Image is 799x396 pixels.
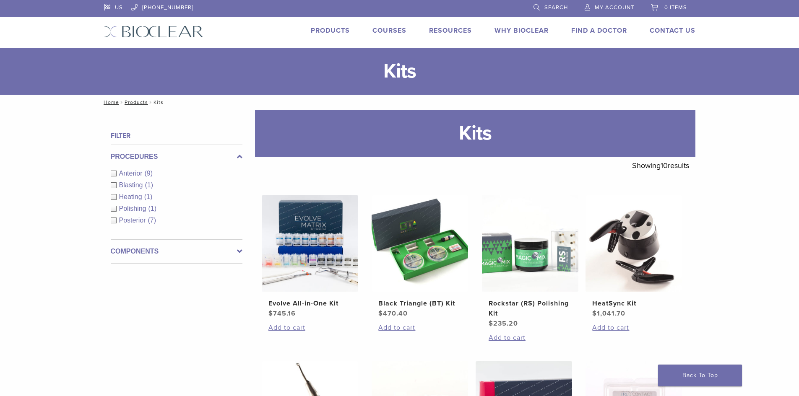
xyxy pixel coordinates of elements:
span: (1) [145,181,153,189]
nav: Kits [98,95,702,110]
h2: Black Triangle (BT) Kit [378,298,461,308]
span: $ [489,319,493,328]
bdi: 1,041.70 [592,309,625,318]
img: Evolve All-in-One Kit [262,195,358,292]
a: Add to cart: “Rockstar (RS) Polishing Kit” [489,333,572,343]
a: Add to cart: “HeatSync Kit” [592,323,675,333]
h2: Evolve All-in-One Kit [268,298,351,308]
bdi: 235.20 [489,319,518,328]
span: Posterior [119,217,148,224]
span: Blasting [119,181,145,189]
h2: Rockstar (RS) Polishing Kit [489,298,572,318]
span: / [119,100,125,104]
span: My Account [595,4,634,11]
a: Black Triangle (BT) KitBlack Triangle (BT) Kit $470.40 [371,195,469,318]
span: (7) [148,217,156,224]
a: Evolve All-in-One KitEvolve All-in-One Kit $745.16 [261,195,359,318]
h2: HeatSync Kit [592,298,675,308]
span: 0 items [664,4,687,11]
a: Contact Us [650,26,695,35]
img: Black Triangle (BT) Kit [372,195,468,292]
a: Courses [372,26,406,35]
span: Heating [119,193,144,200]
label: Procedures [111,152,242,162]
span: $ [268,309,273,318]
a: Find A Doctor [571,26,627,35]
span: 10 [661,161,668,170]
a: Products [125,99,148,105]
a: Products [311,26,350,35]
label: Components [111,246,242,256]
span: Polishing [119,205,148,212]
h1: Kits [255,110,695,157]
span: Search [544,4,568,11]
img: HeatSync Kit [586,195,682,292]
a: Add to cart: “Evolve All-in-One Kit” [268,323,351,333]
img: Rockstar (RS) Polishing Kit [482,195,578,292]
a: Back To Top [658,365,742,386]
a: HeatSync KitHeatSync Kit $1,041.70 [585,195,683,318]
span: (1) [144,193,153,200]
a: Home [101,99,119,105]
span: $ [378,309,383,318]
a: Resources [429,26,472,35]
span: $ [592,309,597,318]
a: Rockstar (RS) Polishing KitRockstar (RS) Polishing Kit $235.20 [481,195,579,329]
img: Bioclear [104,26,203,38]
a: Why Bioclear [494,26,549,35]
span: Anterior [119,170,145,177]
span: / [148,100,154,104]
p: Showing results [632,157,689,174]
a: Add to cart: “Black Triangle (BT) Kit” [378,323,461,333]
bdi: 745.16 [268,309,296,318]
span: (1) [148,205,156,212]
span: (9) [145,170,153,177]
h4: Filter [111,131,242,141]
bdi: 470.40 [378,309,408,318]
